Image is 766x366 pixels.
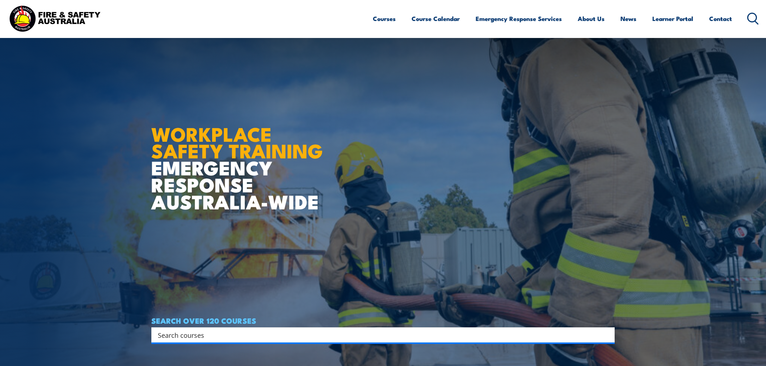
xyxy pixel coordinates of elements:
[652,9,693,28] a: Learner Portal
[476,9,562,28] a: Emergency Response Services
[151,118,323,165] strong: WORKPLACE SAFETY TRAINING
[578,9,605,28] a: About Us
[412,9,460,28] a: Course Calendar
[151,316,615,324] h4: SEARCH OVER 120 COURSES
[709,9,732,28] a: Contact
[602,330,612,340] button: Search magnifier button
[373,9,396,28] a: Courses
[151,107,328,210] h1: EMERGENCY RESPONSE AUSTRALIA-WIDE
[158,329,599,340] input: Search input
[620,9,636,28] a: News
[159,330,600,340] form: Search form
